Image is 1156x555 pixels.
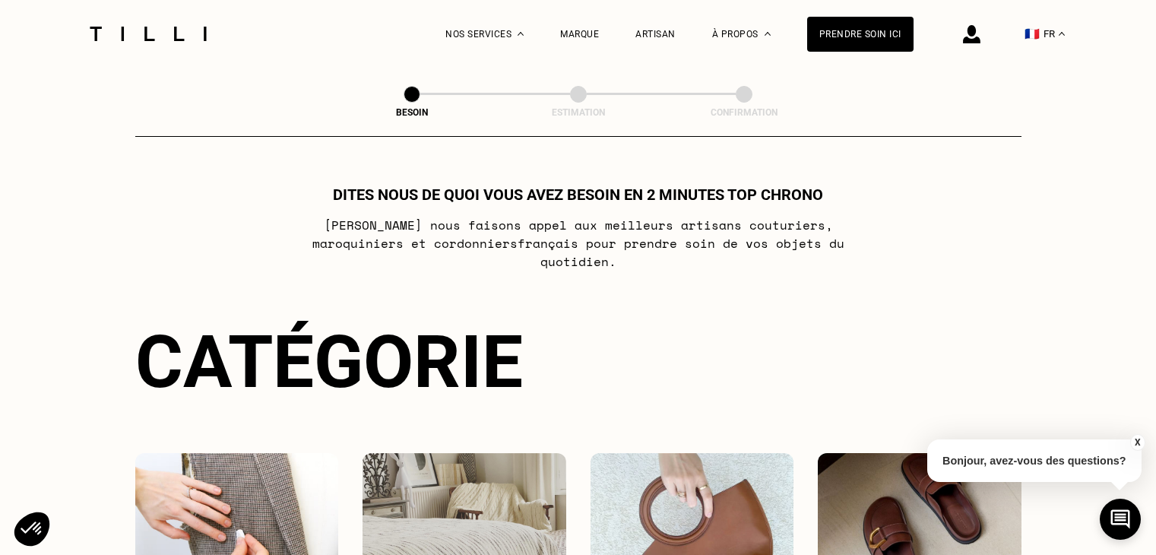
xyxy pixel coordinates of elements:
[333,186,823,204] h1: Dites nous de quoi vous avez besoin en 2 minutes top chrono
[336,107,488,118] div: Besoin
[765,32,771,36] img: Menu déroulant à propos
[668,107,820,118] div: Confirmation
[1059,32,1065,36] img: menu déroulant
[963,25,980,43] img: icône connexion
[84,27,212,41] img: Logo du service de couturière Tilli
[1025,27,1040,41] span: 🇫🇷
[135,319,1021,404] div: Catégorie
[277,216,879,271] p: [PERSON_NAME] nous faisons appel aux meilleurs artisans couturiers , maroquiniers et cordonniers ...
[635,29,676,40] a: Artisan
[927,439,1142,482] p: Bonjour, avez-vous des questions?
[502,107,654,118] div: Estimation
[560,29,599,40] a: Marque
[1129,434,1145,451] button: X
[518,32,524,36] img: Menu déroulant
[807,17,914,52] a: Prendre soin ici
